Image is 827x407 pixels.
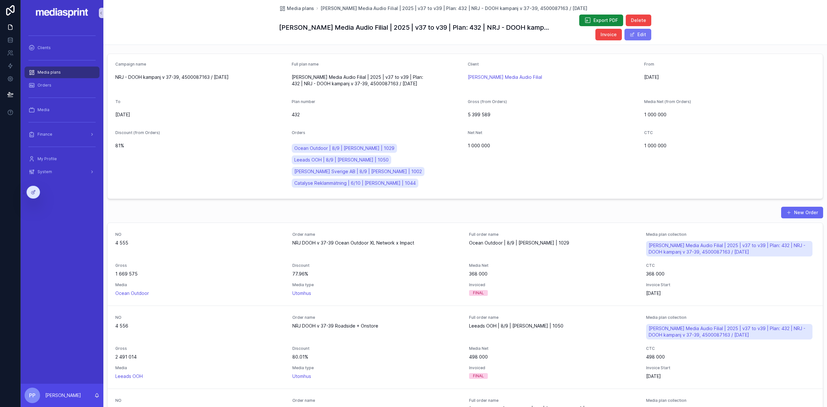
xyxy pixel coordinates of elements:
span: Finance [37,132,52,137]
span: PP [29,391,36,399]
button: New Order [781,207,823,218]
button: Edit [624,29,651,40]
span: Campaign name [115,62,146,67]
span: Media [115,365,285,370]
a: NO4 555Order nameNRJ DOOH v 37-39 Ocean Outdoor XL Network x ImpactFull order nameOcean Outdoor |... [108,223,823,306]
span: [PERSON_NAME] Media Audio Filial | 2025 | v37 to v39 | Plan: 432 | NRJ - DOOH kampanj v 37-39, 45... [649,242,810,255]
span: Order name [292,315,462,320]
span: Clients [37,45,51,50]
span: Full order name [469,315,638,320]
a: Ocean Outdoor [115,290,149,297]
a: Ocean Outdoor | 8/9 | [PERSON_NAME] | 1029 [292,144,397,153]
span: Discount [292,346,462,351]
span: [DATE] [115,111,287,118]
span: Gross [115,263,285,268]
a: [PERSON_NAME] Media Audio Filial | 2025 | v37 to v39 | Plan: 432 | NRJ - DOOH kampanj v 37-39, 45... [320,5,587,12]
a: [PERSON_NAME] Media Audio Filial | 2025 | v37 to v39 | Plan: 432 | NRJ - DOOH kampanj v 37-39, 45... [646,241,813,256]
span: Plan number [292,99,315,104]
span: Invoice [601,31,617,38]
span: 1 669 575 [115,271,285,277]
a: [PERSON_NAME] Media Audio Filial | 2025 | v37 to v39 | Plan: 432 | NRJ - DOOH kampanj v 37-39, 45... [646,324,813,339]
span: Orders [292,130,305,135]
span: Net Net [468,130,482,135]
span: My Profile [37,156,57,162]
span: 368 000 [469,271,638,277]
span: Gross [115,346,285,351]
button: Delete [626,15,651,26]
span: Catalyse Reklammätning | 6/10 | [PERSON_NAME] | 1044 [294,180,416,186]
span: Ocean Outdoor | 8/9 | [PERSON_NAME] | 1029 [294,145,394,151]
span: Media [37,107,49,112]
span: NO [115,398,285,403]
span: [DATE] [646,373,815,380]
span: NRJ DOOH v 37-39 Ocean Outdoor XL Network x Impact [292,240,462,246]
a: Leeads OOH | 8/9 | [PERSON_NAME] | 1050 [292,155,391,164]
span: Client [468,62,479,67]
span: Media type [292,365,462,370]
a: Leeads OOH [115,373,143,380]
span: Orders [37,83,51,88]
span: Full order name [469,398,638,403]
span: Media type [292,282,462,287]
span: 1 000 000 [468,142,639,149]
span: To [115,99,120,104]
a: Media plans [279,5,314,12]
button: Invoice [595,29,622,40]
span: 498 000 [646,354,815,360]
span: 5 399 589 [468,111,639,118]
a: Catalyse Reklammätning | 6/10 | [PERSON_NAME] | 1044 [292,179,418,188]
span: 80.01% [292,354,462,360]
span: CTC [646,263,815,268]
span: System [37,169,52,174]
span: [PERSON_NAME] Sverige AB | 8/9 | [PERSON_NAME] | 1002 [294,168,422,175]
a: Utomhus [292,373,311,380]
span: 4 555 [115,240,285,246]
span: From [644,62,654,67]
span: [PERSON_NAME] Media Audio Filial | 2025 | v37 to v39 | Plan: 432 | NRJ - DOOH kampanj v 37-39, 45... [292,74,463,87]
span: Invoiced [469,282,638,287]
span: NO [115,315,285,320]
span: 77.96% [292,271,462,277]
span: Media plan collection [646,315,815,320]
span: Delete [631,17,646,24]
span: Invoice Start [646,282,815,287]
span: 1 000 000 [644,142,815,149]
a: Orders [25,79,99,91]
a: [PERSON_NAME] Media Audio Filial [468,74,542,80]
span: 368 000 [646,271,815,277]
span: Full plan name [292,62,319,67]
span: NRJ DOOH v 37-39 Roadside + Onstore [292,323,462,329]
a: Media plans [25,67,99,78]
span: Leeads OOH | 8/9 | [PERSON_NAME] | 1050 [294,157,389,163]
span: NO [115,232,285,237]
span: Media Net [469,263,638,268]
div: FINAL [473,290,484,296]
span: Full order name [469,232,638,237]
p: [PERSON_NAME] [45,392,81,399]
a: Utomhus [292,290,311,297]
span: Discount (from Orders) [115,130,160,135]
span: 81% [115,142,287,149]
span: CTC [644,130,653,135]
button: Export PDF [579,15,623,26]
span: Media Net [469,346,638,351]
span: 2 491 014 [115,354,285,360]
iframe: Spotlight [1,31,12,43]
span: 432 [292,111,463,118]
span: Order name [292,232,462,237]
span: CTC [646,346,815,351]
span: 4 556 [115,323,285,329]
div: FINAL [473,373,484,379]
span: Media plan collection [646,398,815,403]
span: [DATE] [644,74,815,80]
span: 498 000 [469,354,638,360]
span: 1 000 000 [644,111,815,118]
span: [PERSON_NAME] Media Audio Filial | 2025 | v37 to v39 | Plan: 432 | NRJ - DOOH kampanj v 37-39, 45... [649,325,810,338]
span: Media plans [287,5,314,12]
